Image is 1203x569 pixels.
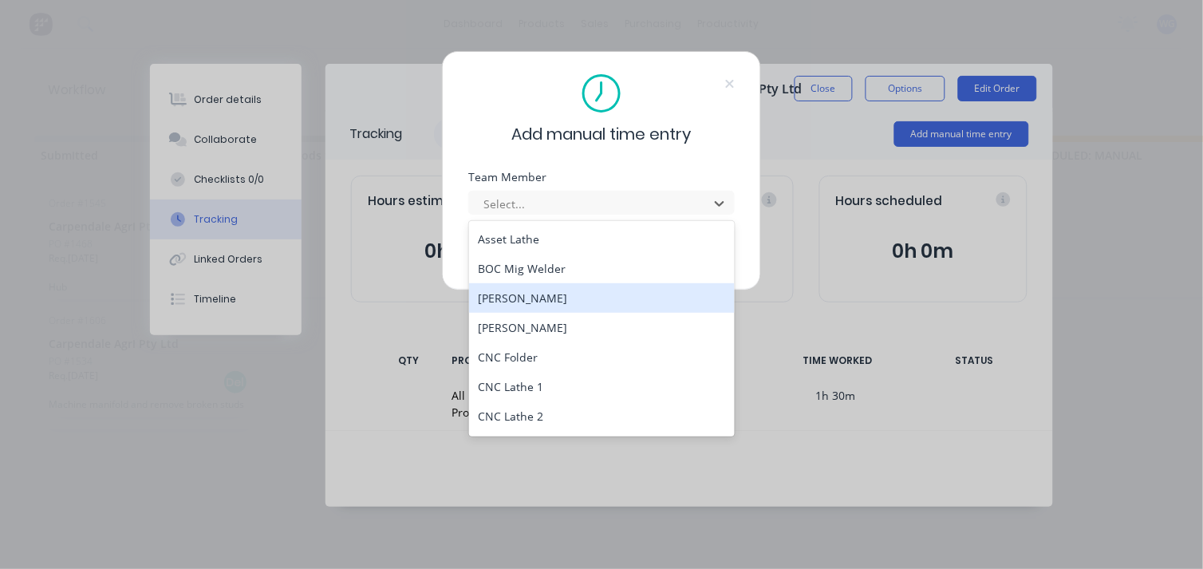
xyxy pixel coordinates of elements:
div: [PERSON_NAME] [469,283,736,313]
div: Team Member [468,172,735,183]
div: [PERSON_NAME] [469,313,736,342]
div: CNC Mill [469,431,736,460]
div: Asset Lathe [469,224,736,254]
div: CNC Lathe 2 [469,401,736,431]
div: CNC Folder [469,342,736,372]
div: BOC Mig Welder [469,254,736,283]
span: Add manual time entry [512,122,692,146]
div: CNC Lathe 1 [469,372,736,401]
